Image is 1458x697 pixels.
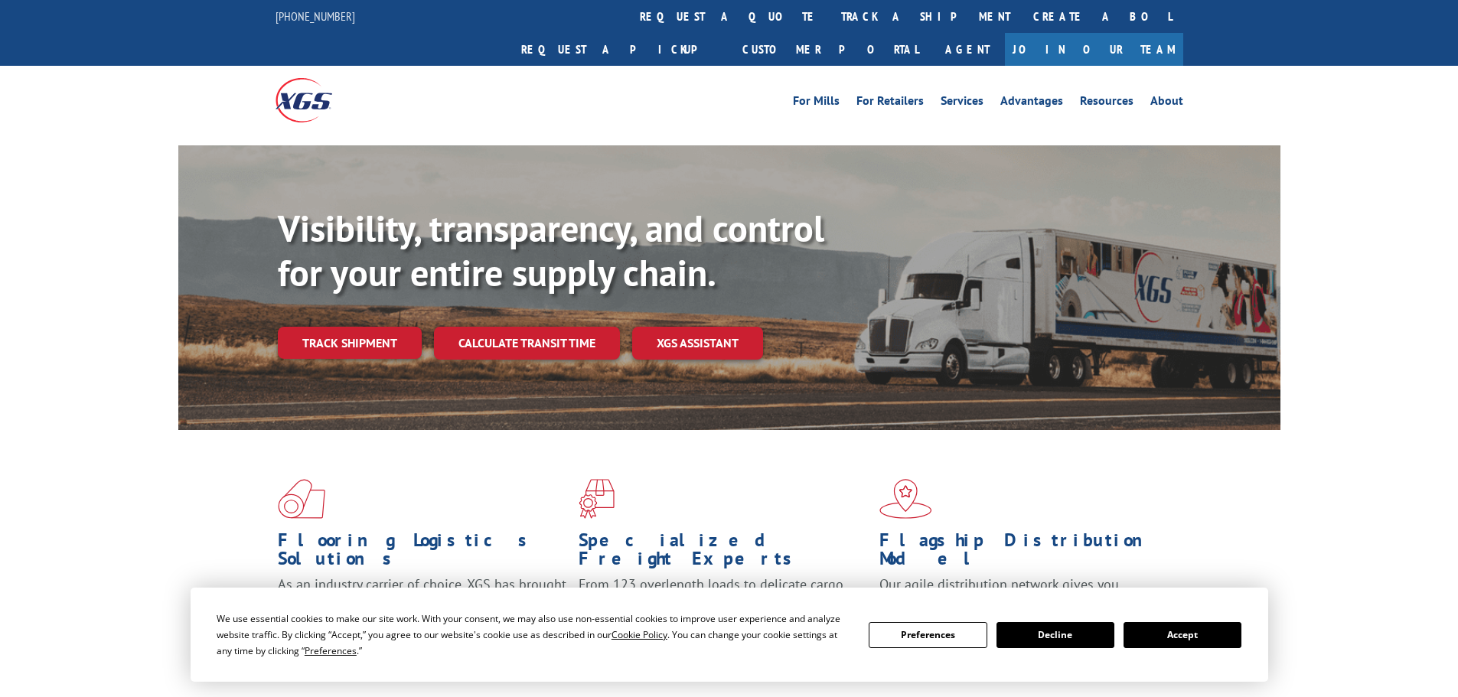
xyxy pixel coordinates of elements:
[879,531,1169,575] h1: Flagship Distribution Model
[305,644,357,657] span: Preferences
[632,327,763,360] a: XGS ASSISTANT
[276,8,355,24] a: [PHONE_NUMBER]
[278,327,422,359] a: Track shipment
[579,531,868,575] h1: Specialized Freight Experts
[731,33,930,66] a: Customer Portal
[579,479,615,519] img: xgs-icon-focused-on-flooring-red
[930,33,1005,66] a: Agent
[941,95,983,112] a: Services
[869,622,987,648] button: Preferences
[1000,95,1063,112] a: Advantages
[217,611,850,659] div: We use essential cookies to make our site work. With your consent, we may also use non-essential ...
[879,479,932,519] img: xgs-icon-flagship-distribution-model-red
[191,588,1268,682] div: Cookie Consent Prompt
[879,575,1161,611] span: Our agile distribution network gives you nationwide inventory management on demand.
[278,575,566,630] span: As an industry carrier of choice, XGS has brought innovation and dedication to flooring logistics...
[278,204,824,296] b: Visibility, transparency, and control for your entire supply chain.
[434,327,620,360] a: Calculate transit time
[1124,622,1241,648] button: Accept
[1150,95,1183,112] a: About
[1080,95,1133,112] a: Resources
[856,95,924,112] a: For Retailers
[1005,33,1183,66] a: Join Our Team
[793,95,840,112] a: For Mills
[278,531,567,575] h1: Flooring Logistics Solutions
[996,622,1114,648] button: Decline
[612,628,667,641] span: Cookie Policy
[579,575,868,643] p: From 123 overlength loads to delicate cargo, our experienced staff knows the best way to move you...
[278,479,325,519] img: xgs-icon-total-supply-chain-intelligence-red
[510,33,731,66] a: Request a pickup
